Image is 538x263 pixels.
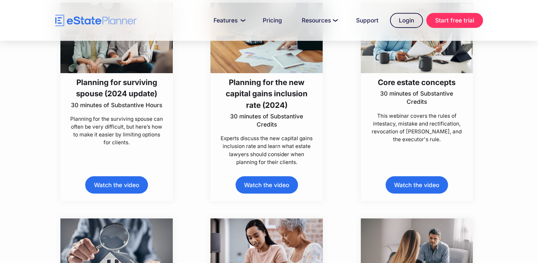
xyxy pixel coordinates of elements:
[255,14,290,27] a: Pricing
[386,176,448,194] a: Watch the video
[220,112,314,129] p: 30 minutes of Substantive Credits
[370,112,464,144] p: This webinar covers the rules of intestacy, mistake and rectification, revocation of [PERSON_NAME...
[370,77,464,88] h3: Core estate concepts
[220,134,314,166] p: Experts discuss the new capital gains inclusion rate and learn what estate lawyers should conside...
[60,3,173,147] a: Planning for surviving spouse (2024 update)30 minutes of Substantive HoursPlanning for the surviv...
[361,3,473,143] a: Core estate concepts30 minutes of Substantive CreditsThis webinar covers the rules of intestacy, ...
[70,101,164,109] p: 30 minutes of Substantive Hours
[390,13,423,28] a: Login
[426,13,483,28] a: Start free trial
[70,77,164,99] h3: Planning for surviving spouse (2024 update)
[210,3,323,166] a: Planning for the new capital gains inclusion rate (2024)30 minutes of Substantive CreditsExperts ...
[85,176,148,194] a: Watch the video
[294,14,345,27] a: Resources
[205,14,251,27] a: Features
[55,15,137,27] a: home
[220,77,314,111] h3: Planning for the new capital gains inclusion rate (2024)
[370,89,464,106] p: 30 minutes of Substantive Credits
[70,115,164,147] p: Planning for the surviving spouse can often be very difficult, but here’s how to make it easier b...
[236,176,298,194] a: Watch the video
[348,14,387,27] a: Support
